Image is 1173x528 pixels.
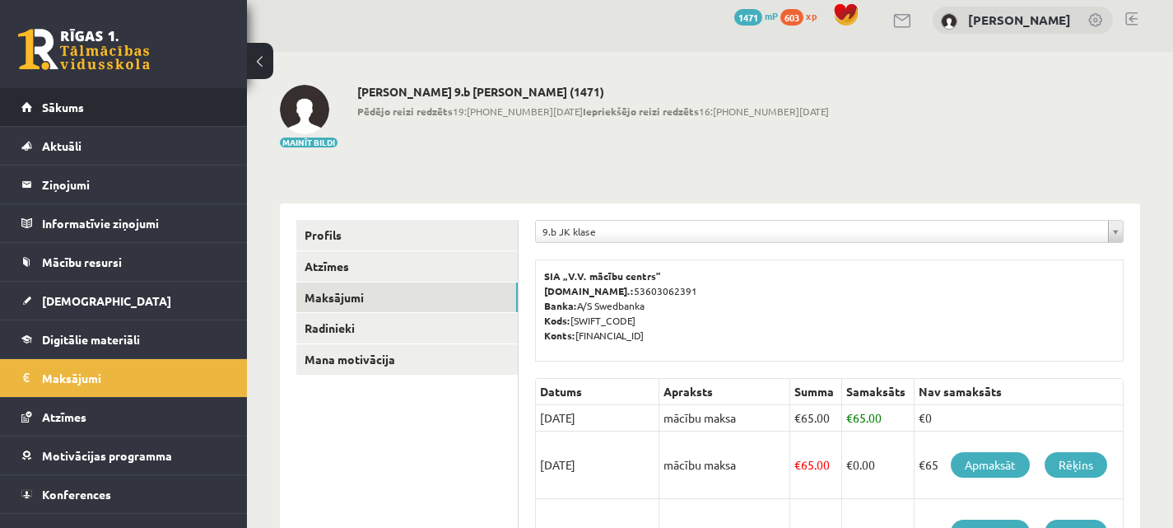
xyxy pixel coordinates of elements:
[951,452,1030,478] a: Apmaksāt
[42,255,122,269] span: Mācību resursi
[542,221,1101,242] span: 9.b JK klase
[296,251,518,282] a: Atzīmes
[21,204,226,242] a: Informatīvie ziņojumi
[357,85,829,99] h2: [PERSON_NAME] 9.b [PERSON_NAME] (1471)
[42,487,111,502] span: Konferences
[42,293,171,308] span: [DEMOGRAPHIC_DATA]
[914,379,1123,405] th: Nav samaksāts
[544,299,577,312] b: Banka:
[914,405,1123,432] td: €0
[1045,452,1107,478] a: Rēķins
[790,379,842,405] th: Summa
[536,405,659,432] td: [DATE]
[296,344,518,375] a: Mana motivācija
[659,379,790,405] th: Apraksts
[21,398,226,436] a: Atzīmes
[536,432,659,499] td: [DATE]
[914,432,1123,499] td: €65
[296,220,518,250] a: Profils
[357,105,453,118] b: Pēdējo reizi redzēts
[544,269,662,283] b: SIA „V.V. mācību centrs”
[536,379,659,405] th: Datums
[806,9,817,22] span: xp
[536,221,1123,242] a: 9.b JK klase
[21,437,226,474] a: Motivācijas programma
[21,282,226,320] a: [DEMOGRAPHIC_DATA]
[734,9,762,26] span: 1471
[21,320,226,358] a: Digitālie materiāli
[544,314,570,327] b: Kods:
[42,100,84,114] span: Sākums
[794,457,801,472] span: €
[841,379,914,405] th: Samaksāts
[21,475,226,513] a: Konferences
[296,313,518,343] a: Radinieki
[659,432,790,499] td: mācību maksa
[790,405,842,432] td: 65.00
[583,105,699,118] b: Iepriekšējo reizi redzēts
[357,104,829,119] span: 19:[PHONE_NUMBER][DATE] 16:[PHONE_NUMBER][DATE]
[544,329,575,342] b: Konts:
[790,432,842,499] td: 65.00
[21,243,226,281] a: Mācību resursi
[544,269,1115,343] p: 53603062391 A/S Swedbanka [SWIFT_CODE] [FINANCIAL_ID]
[42,409,86,424] span: Atzīmes
[42,332,140,347] span: Digitālie materiāli
[841,405,914,432] td: 65.00
[21,127,226,165] a: Aktuāli
[544,284,634,297] b: [DOMAIN_NAME].:
[280,85,329,134] img: Emīlija Rostoka
[659,405,790,432] td: mācību maksa
[21,359,226,397] a: Maksājumi
[21,166,226,203] a: Ziņojumi
[18,29,150,70] a: Rīgas 1. Tālmācības vidusskola
[780,9,803,26] span: 603
[42,448,172,463] span: Motivācijas programma
[42,138,81,153] span: Aktuāli
[296,283,518,313] a: Maksājumi
[765,9,778,22] span: mP
[21,88,226,126] a: Sākums
[42,166,226,203] legend: Ziņojumi
[846,457,853,472] span: €
[968,12,1071,28] a: [PERSON_NAME]
[280,138,337,147] button: Mainīt bildi
[846,410,853,425] span: €
[42,204,226,242] legend: Informatīvie ziņojumi
[794,410,801,425] span: €
[42,359,226,397] legend: Maksājumi
[841,432,914,499] td: 0.00
[941,13,957,30] img: Emīlija Rostoka
[734,9,778,22] a: 1471 mP
[780,9,825,22] a: 603 xp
